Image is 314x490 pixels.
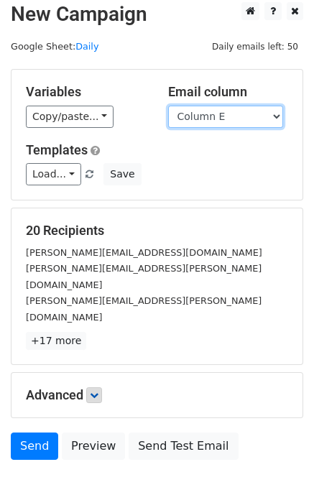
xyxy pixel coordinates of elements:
[26,247,262,258] small: [PERSON_NAME][EMAIL_ADDRESS][DOMAIN_NAME]
[11,2,303,27] h2: New Campaign
[168,84,289,100] h5: Email column
[11,41,98,52] small: Google Sheet:
[26,106,114,128] a: Copy/paste...
[26,142,88,157] a: Templates
[26,223,288,239] h5: 20 Recipients
[207,41,303,52] a: Daily emails left: 50
[207,39,303,55] span: Daily emails left: 50
[26,84,147,100] h5: Variables
[103,163,141,185] button: Save
[26,163,81,185] a: Load...
[62,433,125,460] a: Preview
[129,433,238,460] a: Send Test Email
[11,433,58,460] a: Send
[26,387,288,403] h5: Advanced
[75,41,98,52] a: Daily
[26,332,86,350] a: +17 more
[26,263,262,290] small: [PERSON_NAME][EMAIL_ADDRESS][PERSON_NAME][DOMAIN_NAME]
[242,421,314,490] iframe: Chat Widget
[26,295,262,323] small: [PERSON_NAME][EMAIL_ADDRESS][PERSON_NAME][DOMAIN_NAME]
